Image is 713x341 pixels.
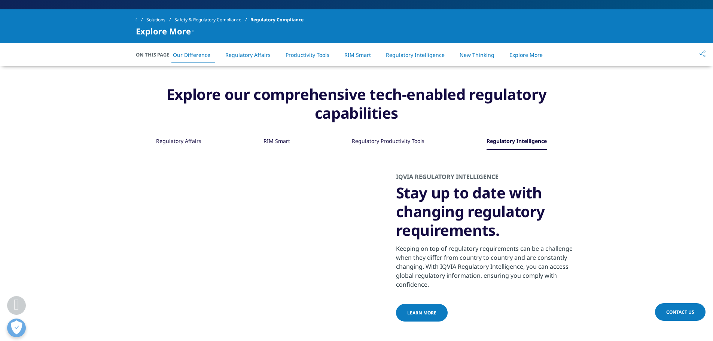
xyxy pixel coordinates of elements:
[509,51,543,58] a: Explore More
[286,51,329,58] a: Productivity Tools
[396,173,578,183] h2: IQVIA REGULATORY INTELLIGENCE
[351,134,424,150] button: Regulatory Productivity Tools
[7,319,26,337] button: Open Preferences
[407,310,436,316] span: Learn more
[173,51,210,58] a: Our Difference
[487,134,547,150] div: Regulatory Intelligence
[151,178,370,318] img: businesswoman using smart phone in the city
[174,13,250,27] a: Safety & Regulatory Compliance
[136,27,191,36] span: Explore More
[225,51,271,58] a: Regulatory Affairs
[146,13,174,27] a: Solutions
[136,85,578,134] h3: Explore our comprehensive tech-enabled regulatory capabilities
[344,51,371,58] a: RIM Smart
[386,51,445,58] a: Regulatory Intelligence
[396,304,448,322] a: Learn more
[155,134,201,150] button: Regulatory Affairs
[262,134,290,150] button: RIM Smart
[156,134,201,150] div: Regulatory Affairs
[396,183,578,240] h3: Stay up to date with changing regulatory requirements.
[263,134,290,150] div: RIM Smart
[396,240,578,289] div: Keeping on top of regulatory requirements can be a challenge when they differ from country to cou...
[250,13,304,27] span: Regulatory Compliance
[655,303,706,321] a: Contact Us
[136,51,177,58] span: On This Page
[460,51,494,58] a: New Thinking
[485,134,547,150] button: Regulatory Intelligence
[352,134,424,150] div: Regulatory Productivity Tools
[666,309,694,315] span: Contact Us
